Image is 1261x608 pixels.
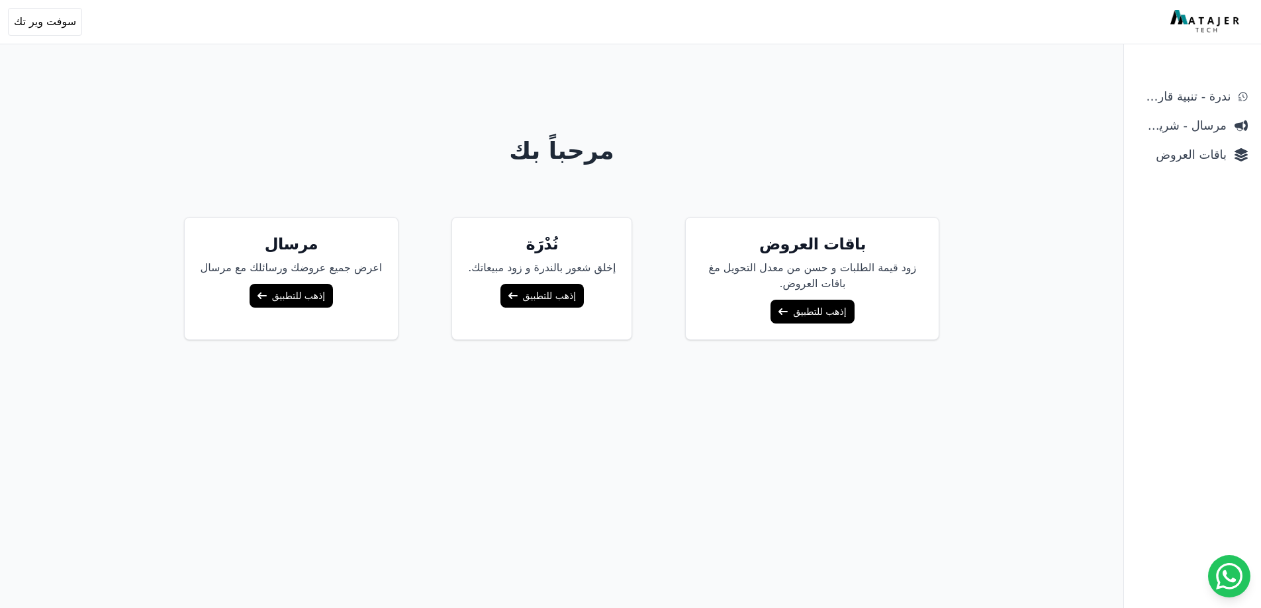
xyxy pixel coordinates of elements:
span: باقات العروض [1137,146,1227,164]
p: إخلق شعور بالندرة و زود مبيعاتك. [468,260,616,276]
span: مرسال - شريط دعاية [1137,116,1227,135]
a: إذهب للتطبيق [771,300,854,324]
p: اعرض جميع عروضك ورسائلك مع مرسال [201,260,383,276]
h1: مرحباً بك [54,138,1070,164]
a: إذهب للتطبيق [250,284,333,308]
a: إذهب للتطبيق [500,284,584,308]
h5: نُدْرَة [468,234,616,255]
span: سوفت وير تك [14,14,76,30]
h5: باقات العروض [702,234,923,255]
button: سوفت وير تك [8,8,82,36]
p: زود قيمة الطلبات و حسن من معدل التحويل مغ باقات العروض. [702,260,923,292]
img: MatajerTech Logo [1170,10,1242,34]
span: ندرة - تنبية قارب علي النفاذ [1137,87,1231,106]
h5: مرسال [201,234,383,255]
